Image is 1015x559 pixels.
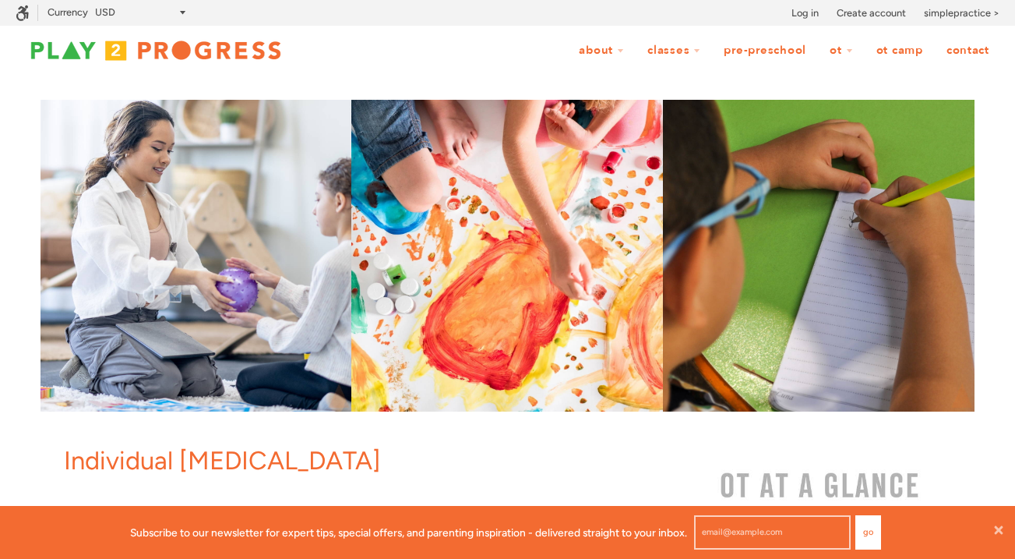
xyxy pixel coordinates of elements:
a: Create account [837,5,906,21]
a: OT Camp [866,36,933,65]
label: Currency [48,6,88,18]
a: Contact [936,36,999,65]
a: Classes [637,36,710,65]
input: email@example.com [694,515,851,550]
a: OT [819,36,863,65]
button: Go [855,515,881,550]
p: Subscribe to our newsletter for expert tips, special offers, and parenting inspiration - delivere... [130,524,687,541]
a: Pre-Preschool [714,36,816,65]
img: Play2Progress logo [16,35,296,66]
a: simplepractice > [924,5,999,21]
h1: Individual [MEDICAL_DATA] [64,443,652,479]
a: About [569,36,634,65]
a: Log in [791,5,819,21]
